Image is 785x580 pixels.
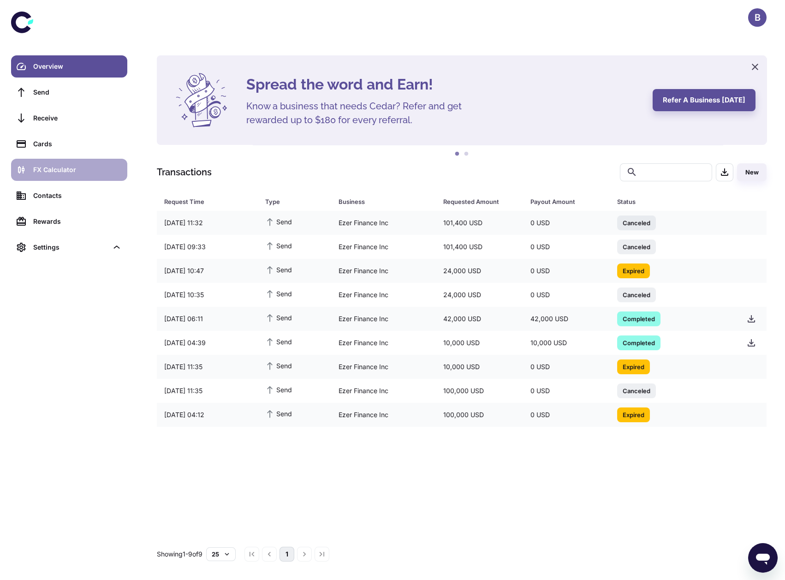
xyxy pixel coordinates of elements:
div: 101,400 USD [436,238,523,256]
div: Send [33,87,122,97]
span: Type [265,195,327,208]
div: Ezer Finance Inc [331,214,436,232]
div: Request Time [164,195,242,208]
div: 100,000 USD [436,406,523,424]
a: Cards [11,133,127,155]
button: Refer a business [DATE] [653,89,755,111]
h1: Transactions [157,165,212,179]
span: Send [265,312,292,323]
div: Ezer Finance Inc [331,310,436,328]
button: 1 [452,149,462,159]
div: 101,400 USD [436,214,523,232]
div: Ezer Finance Inc [331,358,436,376]
div: Ezer Finance Inc [331,382,436,400]
div: 0 USD [523,406,610,424]
span: Send [265,240,292,251]
span: Expired [617,266,650,275]
span: Completed [617,338,660,347]
span: Send [265,360,292,371]
span: Send [265,288,292,299]
div: Settings [33,242,108,252]
div: Requested Amount [443,195,507,208]
span: Expired [617,362,650,371]
span: Payout Amount [530,195,607,208]
iframe: Button to launch messaging window [748,543,778,573]
div: Ezer Finance Inc [331,406,436,424]
span: Canceled [617,218,656,227]
div: [DATE] 09:33 [157,238,258,256]
div: Ezer Finance Inc [331,286,436,304]
div: 10,000 USD [436,334,523,352]
button: 2 [462,149,471,159]
div: Payout Amount [530,195,595,208]
div: Cards [33,139,122,149]
span: Completed [617,314,660,323]
a: Receive [11,107,127,129]
span: Send [265,336,292,347]
div: Status [617,195,716,208]
div: [DATE] 10:47 [157,262,258,280]
a: FX Calculator [11,159,127,181]
div: 10,000 USD [436,358,523,376]
div: 0 USD [523,358,610,376]
div: 100,000 USD [436,382,523,400]
p: Showing 1-9 of 9 [157,549,202,559]
span: Send [265,216,292,227]
button: page 1 [280,547,294,562]
span: Canceled [617,290,656,299]
div: 24,000 USD [436,262,523,280]
span: Send [265,264,292,275]
div: [DATE] 04:39 [157,334,258,352]
a: Contacts [11,185,127,207]
div: 42,000 USD [523,310,610,328]
a: Send [11,81,127,103]
div: FX Calculator [33,165,122,175]
div: [DATE] 11:35 [157,382,258,400]
div: [DATE] 04:12 [157,406,258,424]
div: 0 USD [523,214,610,232]
a: Rewards [11,210,127,233]
div: Ezer Finance Inc [331,238,436,256]
div: Contacts [33,191,122,201]
div: 0 USD [523,238,610,256]
button: 25 [206,547,236,561]
div: [DATE] 10:35 [157,286,258,304]
div: 10,000 USD [523,334,610,352]
div: 0 USD [523,286,610,304]
h5: Know a business that needs Cedar? Refer and get rewarded up to $180 for every referral. [246,99,477,127]
div: [DATE] 06:11 [157,310,258,328]
div: 42,000 USD [436,310,523,328]
div: [DATE] 11:35 [157,358,258,376]
button: New [737,163,767,181]
div: [DATE] 11:32 [157,214,258,232]
h4: Spread the word and Earn! [246,73,642,96]
div: Ezer Finance Inc [331,334,436,352]
div: Rewards [33,216,122,227]
div: 0 USD [523,382,610,400]
span: Status [617,195,728,208]
span: Expired [617,410,650,419]
span: Canceled [617,242,656,251]
span: Requested Amount [443,195,519,208]
div: Type [265,195,315,208]
nav: pagination navigation [243,547,331,562]
div: Ezer Finance Inc [331,262,436,280]
span: Request Time [164,195,254,208]
span: Canceled [617,386,656,395]
div: Overview [33,61,122,72]
div: 0 USD [523,262,610,280]
div: 24,000 USD [436,286,523,304]
div: Receive [33,113,122,123]
button: B [748,8,767,27]
a: Overview [11,55,127,78]
span: Send [265,384,292,395]
span: Send [265,408,292,419]
div: Settings [11,236,127,258]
